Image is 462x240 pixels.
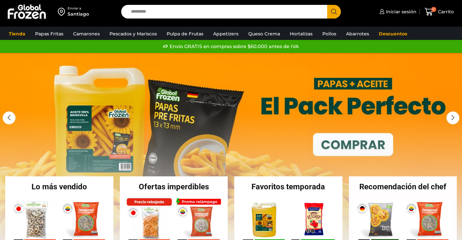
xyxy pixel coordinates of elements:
[287,28,316,40] a: Hortalizas
[70,28,103,40] a: Camarones
[384,8,417,15] span: Iniciar sesión
[32,28,67,40] a: Papas Fritas
[423,4,456,19] a: 0 Carrito
[378,5,417,18] a: Iniciar sesión
[319,28,340,40] a: Pollos
[210,28,242,40] a: Appetizers
[446,111,459,124] div: Next slide
[3,111,16,124] div: Previous slide
[376,28,410,40] a: Descuentos
[6,28,29,40] a: Tienda
[68,11,89,17] div: Santiago
[5,183,113,191] h2: Lo más vendido
[234,183,342,191] h2: Favoritos temporada
[327,5,341,19] button: Search button
[68,6,89,11] div: Enviar a
[431,7,436,12] span: 0
[245,28,283,40] a: Queso Crema
[58,6,68,17] img: address-field-icon.svg
[343,28,372,40] a: Abarrotes
[349,183,457,191] h2: Recomendación del chef
[106,28,160,40] a: Pescados y Mariscos
[163,28,207,40] a: Pulpa de Frutas
[120,183,228,191] h2: Ofertas imperdibles
[436,8,454,15] span: Carrito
